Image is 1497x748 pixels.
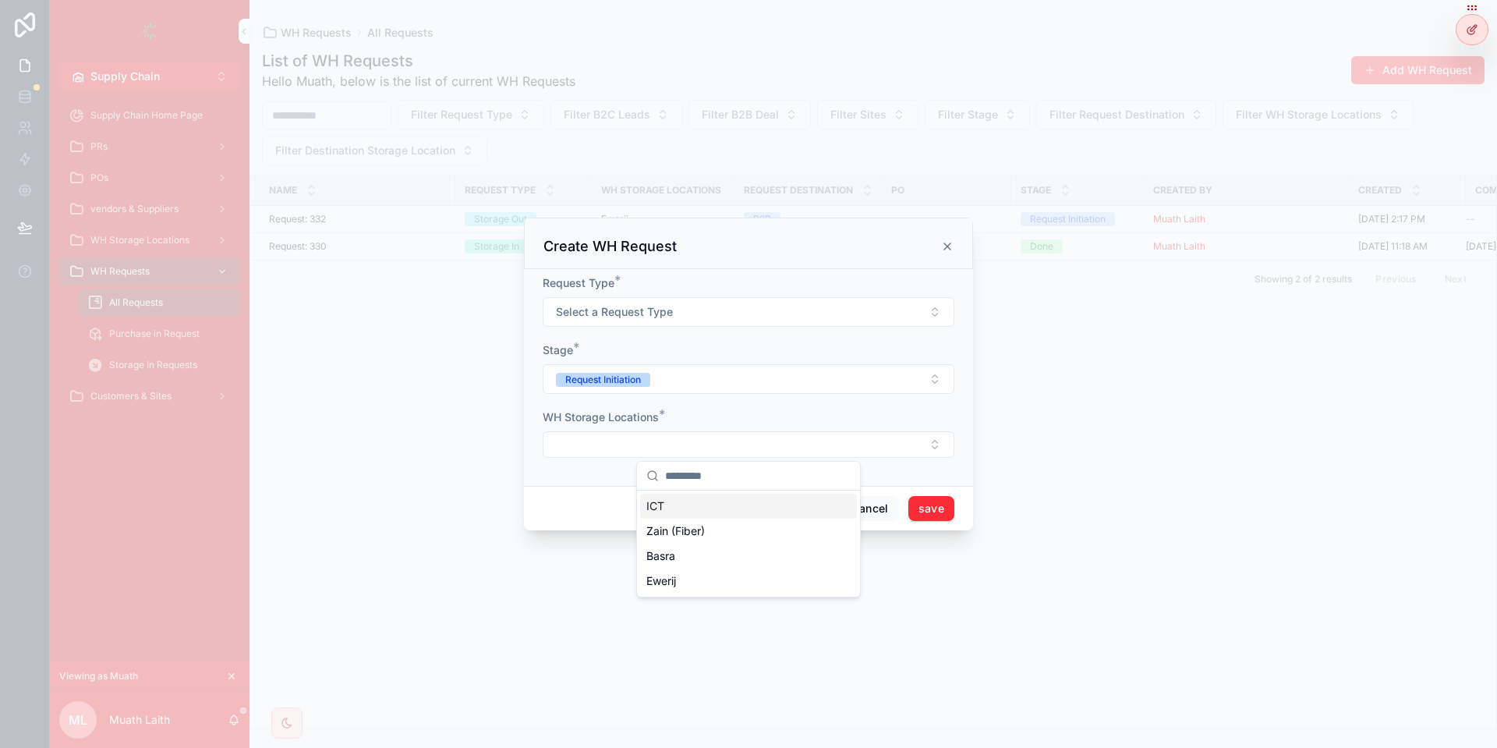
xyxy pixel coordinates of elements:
[565,373,641,387] div: Request Initiation
[543,276,614,289] span: Request Type
[646,498,664,514] span: ICT
[543,297,954,327] button: Select Button
[543,343,573,356] span: Stage
[646,548,675,564] span: Basra
[908,496,954,521] button: save
[543,364,954,394] button: Select Button
[543,237,677,256] h3: Create WH Request
[646,573,676,589] span: Ewerij
[841,496,898,521] button: Cancel
[556,304,673,320] span: Select a Request Type
[543,431,954,458] button: Select Button
[637,491,860,597] div: Suggestions
[646,523,705,539] span: Zain (Fiber)
[543,410,659,424] span: WH Storage Locations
